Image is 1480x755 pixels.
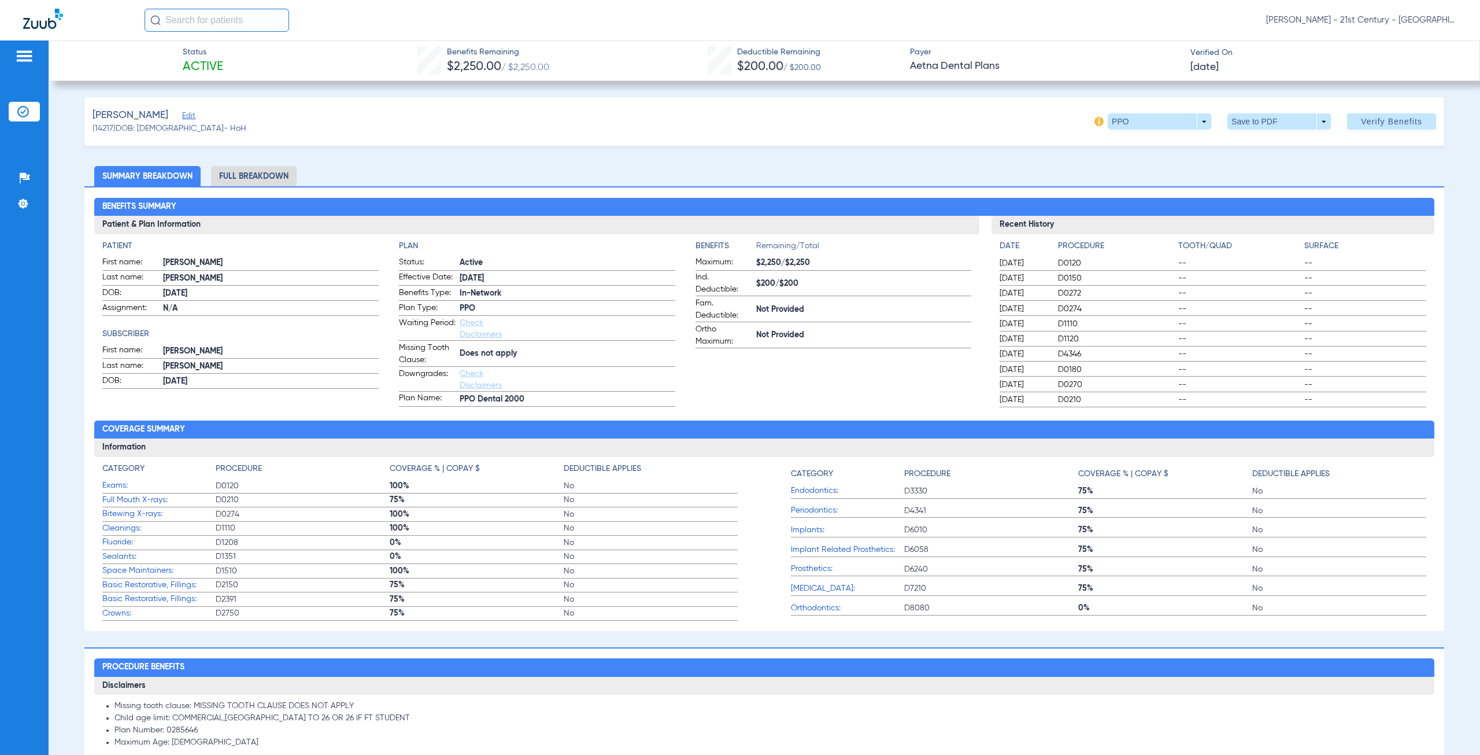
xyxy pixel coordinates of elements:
span: 75% [390,607,564,619]
span: Orthodontics: [791,602,904,614]
span: Periodontics: [791,504,904,517]
span: -- [1178,364,1300,375]
li: Missing tooth clause: MISSING TOOTH CLAUSE DOES NOT APPLY [114,701,1426,712]
span: [MEDICAL_DATA]: [791,583,904,595]
span: Implant Related Prosthetics: [791,544,904,556]
app-breakdown-title: Tooth/Quad [1178,240,1300,256]
span: Benefits Type: [399,287,456,301]
h4: Procedure [216,463,262,475]
h4: Procedure [904,468,950,480]
app-breakdown-title: Plan [399,240,675,252]
span: -- [1304,303,1426,315]
span: D0120 [216,480,390,492]
img: Zuub Logo [23,9,63,29]
input: Search for patients [145,9,289,32]
span: 0% [390,537,564,548]
span: -- [1178,303,1300,315]
span: [DATE] [1000,333,1048,345]
span: No [564,494,738,506]
span: D0274 [216,509,390,520]
span: Verify Benefits [1361,117,1422,126]
span: (14217) DOB: [DEMOGRAPHIC_DATA] - HoH [92,123,246,135]
span: 75% [390,579,564,591]
span: Exams: [102,480,216,492]
span: -- [1304,348,1426,360]
span: Verified On [1190,47,1461,59]
span: 100% [390,509,564,520]
span: No [564,594,738,605]
span: D4346 [1058,348,1174,360]
span: Ortho Maximum: [695,323,752,348]
span: Prosthetics: [791,563,904,575]
span: D8080 [904,602,1078,614]
app-breakdown-title: Category [102,463,216,479]
span: [DATE] [1190,60,1219,75]
span: No [1252,602,1426,614]
span: D1208 [216,537,390,548]
span: D0210 [216,494,390,506]
span: [DATE] [1000,257,1048,269]
span: $200/$200 [756,278,972,290]
span: DOB: [102,375,159,389]
span: First name: [102,256,159,270]
span: [DATE] [1000,318,1048,330]
h2: Coverage Summary [94,421,1434,439]
span: Space Maintainers: [102,565,216,577]
span: [DATE] [1000,272,1048,284]
span: 75% [1078,544,1252,555]
span: Downgrades: [399,368,456,391]
span: Active [460,257,675,269]
span: [DATE] [1000,364,1048,375]
span: D0272 [1058,288,1174,299]
span: 75% [1078,485,1252,497]
span: -- [1304,379,1426,391]
span: 100% [390,565,564,577]
span: D0270 [1058,379,1174,391]
app-breakdown-title: Procedure [904,463,1078,484]
h4: Subscriber [102,328,379,340]
span: [DATE] [460,272,675,285]
span: No [1252,583,1426,594]
h3: Disclaimers [94,677,1434,695]
a: Check Disclaimers [460,370,502,389]
li: Maximum Age: [DEMOGRAPHIC_DATA] [114,738,1426,748]
span: D0274 [1058,303,1174,315]
li: Plan Number: 0285646 [114,725,1426,736]
h4: Tooth/Quad [1178,240,1300,252]
span: Benefits Remaining [447,46,549,58]
span: [DATE] [1000,348,1048,360]
span: No [1252,485,1426,497]
span: D1120 [1058,333,1174,345]
a: Check Disclaimers [460,319,502,338]
span: Ind. Deductible: [695,271,752,296]
span: D6058 [904,544,1078,555]
span: PPO Dental 2000 [460,393,675,406]
li: Child age limit: COMMERCIAL,[GEOGRAPHIC_DATA] TO 26 OR 26 IF FT STUDENT [114,713,1426,724]
h3: Information [94,439,1434,457]
li: Full Breakdown [211,166,297,186]
span: Sealants: [102,551,216,563]
span: First name: [102,344,159,358]
span: -- [1178,333,1300,345]
span: Plan Type: [399,302,456,316]
span: No [564,607,738,619]
h3: Patient & Plan Information [94,216,979,234]
span: Missing Tooth Clause: [399,342,456,366]
h2: Procedure Benefits [94,658,1434,677]
span: No [564,579,738,591]
h4: Surface [1304,240,1426,252]
span: Basic Restorative, Fillings: [102,579,216,591]
span: / $200.00 [783,64,821,72]
span: [PERSON_NAME] [163,272,379,285]
span: D4341 [904,505,1078,517]
span: Effective Date: [399,271,456,285]
button: PPO [1108,113,1211,130]
h4: Procedure [1058,240,1174,252]
app-breakdown-title: Coverage % | Copay $ [1078,463,1252,484]
span: Crowns: [102,607,216,620]
app-breakdown-title: Category [791,463,904,484]
span: Fluoride: [102,536,216,548]
span: 0% [1078,602,1252,614]
span: D0120 [1058,257,1174,269]
span: 75% [1078,505,1252,517]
